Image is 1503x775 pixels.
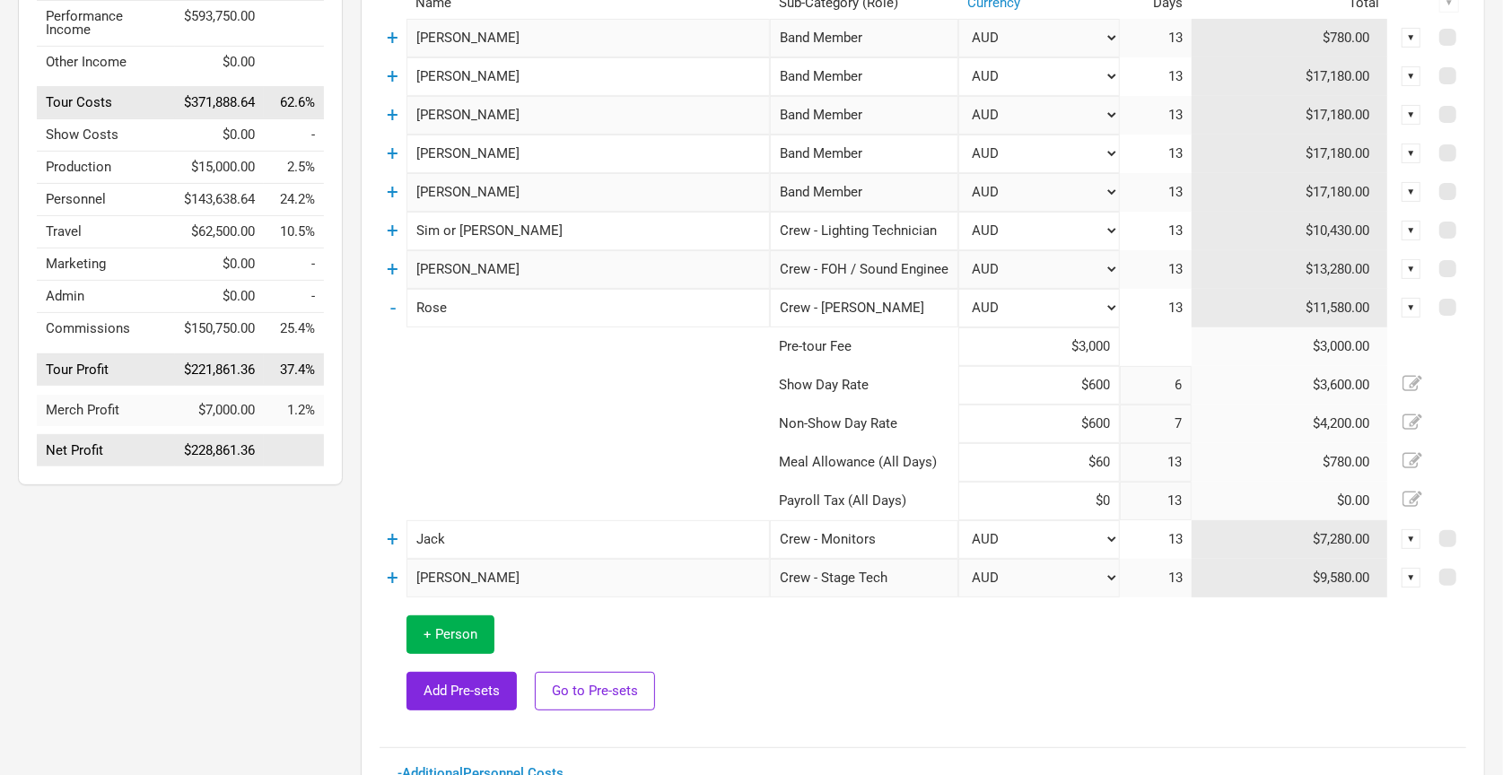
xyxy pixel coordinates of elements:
[175,119,264,152] td: $0.00
[1192,327,1388,366] td: $3,000.00
[264,395,324,426] td: Merch Profit as % of Tour Income
[1120,173,1192,212] td: 13
[1192,405,1388,443] td: $4,200.00
[1192,57,1388,96] td: $17,180.00
[37,87,175,119] td: Tour Costs
[770,405,958,443] td: Non-Show Day Rate
[37,216,175,248] td: Travel
[264,216,324,248] td: Travel as % of Tour Income
[175,353,264,386] td: $221,861.36
[37,119,175,152] td: Show Costs
[37,184,175,216] td: Personnel
[175,435,264,467] td: $228,861.36
[770,173,958,212] div: Band Member
[1120,96,1192,135] td: 13
[1192,212,1388,250] td: $10,430.00
[390,296,396,319] a: -
[406,19,770,57] input: eg: Miles
[1120,250,1192,289] td: 13
[264,184,324,216] td: Personnel as % of Tour Income
[1402,28,1421,48] div: ▼
[264,435,324,467] td: Net Profit as % of Tour Income
[175,281,264,313] td: $0.00
[552,683,638,699] span: Go to Pre-sets
[770,289,958,327] div: Crew - Rose Kean
[424,626,477,642] span: + Person
[1192,559,1388,597] td: $9,580.00
[1192,289,1388,327] td: $11,580.00
[424,683,500,699] span: Add Pre-sets
[388,527,399,551] a: +
[770,19,958,57] div: Band Member
[1402,66,1421,86] div: ▼
[1192,520,1388,559] td: $7,280.00
[406,96,770,135] input: eg: Ringo
[1402,105,1421,125] div: ▼
[264,152,324,184] td: Production as % of Tour Income
[37,395,175,426] td: Merch Profit
[388,566,399,589] a: +
[1192,250,1388,289] td: $13,280.00
[770,366,958,405] td: Show Day Rate
[388,65,399,88] a: +
[770,212,958,250] div: Crew - Lighting Technician
[175,152,264,184] td: $15,000.00
[175,87,264,119] td: $371,888.64
[37,281,175,313] td: Admin
[175,248,264,281] td: $0.00
[770,327,958,366] td: Pre-tour Fee
[1402,221,1421,240] div: ▼
[264,281,324,313] td: Admin as % of Tour Income
[1192,366,1388,405] td: $3,600.00
[770,57,958,96] div: Band Member
[1120,212,1192,250] td: 13
[175,395,264,426] td: $7,000.00
[1120,559,1192,597] td: 13
[264,119,324,152] td: Show Costs as % of Tour Income
[37,353,175,386] td: Tour Profit
[1192,443,1388,482] td: $780.00
[1192,96,1388,135] td: $17,180.00
[264,353,324,386] td: Tour Profit as % of Tour Income
[406,135,770,173] input: eg: Sheena
[1120,57,1192,96] td: 13
[37,152,175,184] td: Production
[535,672,655,710] button: Go to Pre-sets
[37,248,175,281] td: Marketing
[264,313,324,345] td: Commissions as % of Tour Income
[406,250,770,289] input: eg: Lily
[1402,182,1421,202] div: ▼
[770,96,958,135] div: Band Member
[1192,135,1388,173] td: $17,180.00
[175,184,264,216] td: $143,638.64
[175,313,264,345] td: $150,750.00
[388,142,399,165] a: +
[388,103,399,126] a: +
[406,57,770,96] input: eg: George
[770,250,958,289] div: Crew - FOH / Sound Engineer
[770,520,958,559] div: Crew - Monitors
[388,257,399,281] a: +
[406,212,770,250] input: eg: Janis
[770,135,958,173] div: Band Member
[264,46,324,78] td: Other Income as % of Tour Income
[1402,298,1421,318] div: ▼
[1192,482,1388,520] td: $0.00
[1402,529,1421,549] div: ▼
[388,180,399,204] a: +
[1402,568,1421,588] div: ▼
[770,559,958,597] div: Crew - Stage Tech
[175,216,264,248] td: $62,500.00
[388,26,399,49] a: +
[264,87,324,119] td: Tour Costs as % of Tour Income
[406,289,770,327] input: eg: Paul
[770,443,958,482] td: Meal Allowance (All Days)
[1402,259,1421,279] div: ▼
[406,672,517,710] button: Add Pre-sets
[406,520,770,559] input: eg: Axel
[406,615,494,654] button: + Person
[770,482,958,520] td: Payroll Tax (All Days)
[37,435,175,467] td: Net Profit
[1402,144,1421,163] div: ▼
